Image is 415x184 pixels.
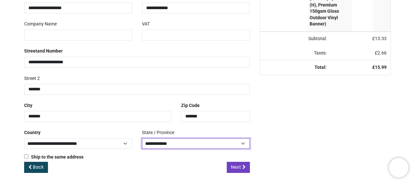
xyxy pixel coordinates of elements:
label: Country [24,127,40,138]
label: Street [24,46,63,57]
label: City [24,100,32,111]
iframe: Brevo live chat [389,158,408,177]
input: Ship to the same address [24,154,28,159]
strong: £ [372,65,387,70]
a: Back [24,162,48,173]
span: 13.33 [375,36,387,41]
label: Ship to the same address [24,154,84,161]
td: Taxes: [260,46,330,60]
span: £ [372,36,387,41]
span: 15.99 [375,65,387,70]
span: Next [231,164,241,170]
label: Street 2 [24,73,40,84]
td: Subtotal: [260,32,330,46]
span: Back [33,164,44,170]
label: State / Province [142,127,174,138]
strong: Total: [315,65,327,70]
a: Next [227,162,250,173]
label: Company Name [24,19,57,30]
label: Zip Code [181,100,200,111]
span: 2.66 [377,50,387,55]
label: VAT [142,19,150,30]
span: and Number [37,48,63,54]
span: £ [375,50,387,55]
